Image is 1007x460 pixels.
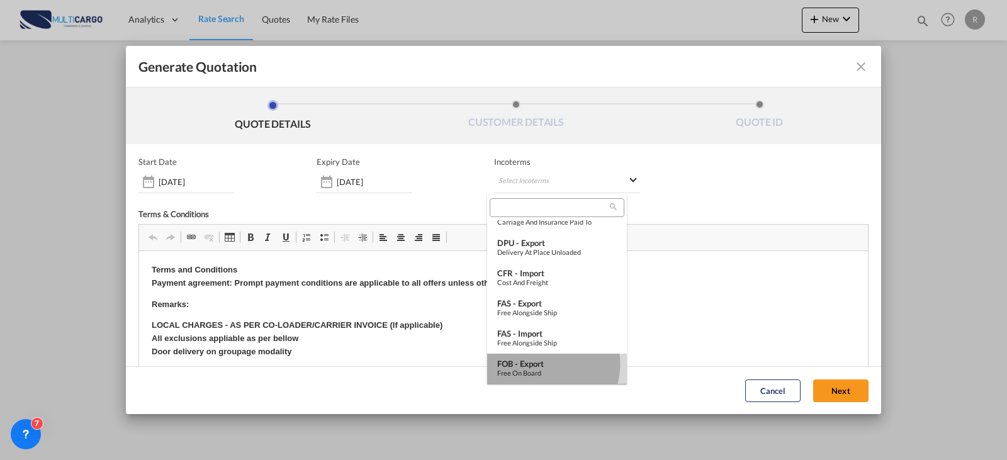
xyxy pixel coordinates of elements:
div: Delivery at Place Unloaded [497,248,617,256]
div: FOB - export [497,359,617,369]
div: FAS - export [497,298,617,308]
strong: Quote conditions: • Valid for non-hazardous general cargo. • Subject to final cargo details and a... [13,117,524,231]
div: Cost and Freight [497,278,617,286]
div: CFR - import [497,268,617,278]
div: DPU - export [497,238,617,248]
div: Free Alongside Ship [497,308,617,317]
strong: LOCAL CHARGES - AS PER CO-LOADER/CARRIER INVOICE (If applicable) All exclusions appliable as per ... [13,69,303,105]
strong: Remarks: [13,48,50,58]
md-icon: icon-magnify [609,202,618,211]
div: Free Alongside Ship [497,339,617,347]
div: FAS - import [497,328,617,339]
div: Free on Board [497,369,617,377]
div: Carriage and Insurance Paid to [497,218,617,226]
strong: Terms and Conditions Payment agreement: Prompt payment conditions are applicable to all offers un... [13,14,439,36]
